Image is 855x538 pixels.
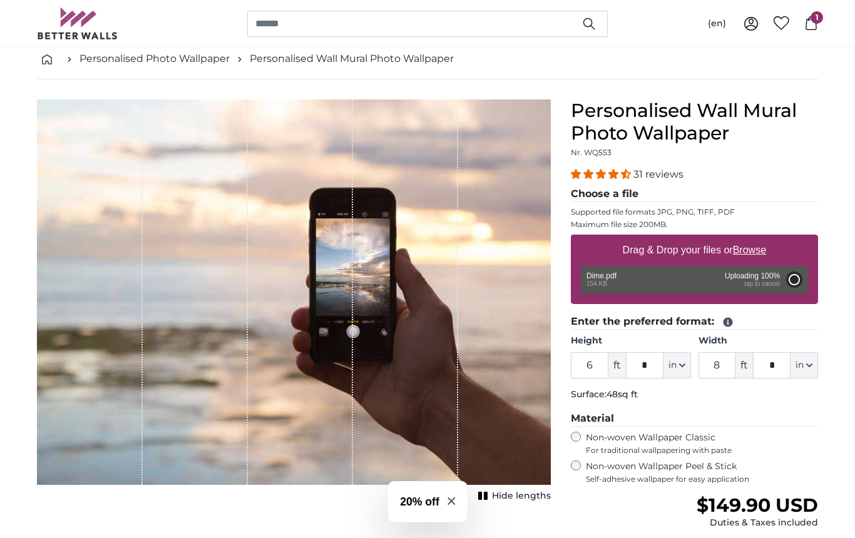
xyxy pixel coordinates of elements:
h1: Personalised Wall Mural Photo Wallpaper [571,99,818,145]
span: 4.32 stars [571,168,633,180]
nav: breadcrumbs [37,39,818,79]
button: in [663,352,691,378]
p: Maximum file size 200MB. [571,220,818,230]
span: in [668,359,677,372]
legend: Material [571,411,818,427]
span: Hide lengths [492,490,551,502]
div: Duties & Taxes included [697,517,818,529]
button: Hide lengths [474,487,551,505]
label: Width [699,335,818,347]
a: Personalised Photo Wallpaper [79,51,230,66]
label: Non-woven Wallpaper Classic [586,432,818,455]
label: Drag & Drop your files or [618,238,771,263]
p: Supported file formats JPG, PNG, TIFF, PDF [571,207,818,217]
legend: Enter the preferred format: [571,314,818,330]
label: Height [571,335,690,347]
span: in [796,359,804,372]
span: Nr. WQ553 [571,148,612,157]
span: 31 reviews [633,168,683,180]
u: Browse [733,245,766,255]
span: $149.90 USD [697,494,818,517]
span: ft [735,352,753,378]
span: ft [608,352,626,378]
span: For traditional wallpapering with paste [586,445,818,455]
legend: Choose a file [571,186,818,202]
span: Self-adhesive wallpaper for easy application [586,474,818,484]
img: Betterwalls [37,8,118,39]
label: Non-woven Wallpaper Peel & Stick [586,460,818,484]
span: 1 [811,11,823,24]
span: 48sq ft [607,388,638,400]
div: 1 of 1 [37,99,551,505]
button: (en) [698,13,736,35]
p: Surface: [571,388,818,401]
a: Personalised Wall Mural Photo Wallpaper [250,51,454,66]
button: in [791,352,818,378]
